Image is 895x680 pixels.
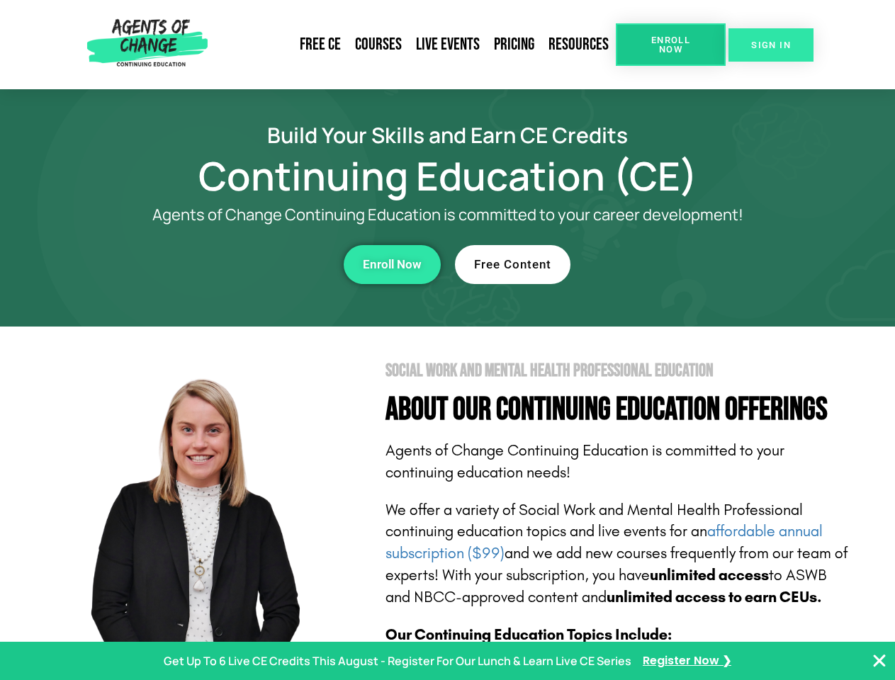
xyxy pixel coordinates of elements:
a: Pricing [487,28,541,61]
span: Enroll Now [363,259,422,271]
a: Free Content [455,245,570,284]
span: Free Content [474,259,551,271]
a: Live Events [409,28,487,61]
h4: About Our Continuing Education Offerings [385,394,852,426]
h1: Continuing Education (CE) [44,159,852,192]
nav: Menu [213,28,616,61]
button: Close Banner [871,652,888,669]
b: Our Continuing Education Topics Include: [385,625,672,644]
p: Agents of Change Continuing Education is committed to your career development! [101,206,795,224]
a: Free CE [293,28,348,61]
a: Courses [348,28,409,61]
h2: Social Work and Mental Health Professional Education [385,362,852,380]
span: SIGN IN [751,40,791,50]
span: Enroll Now [638,35,703,54]
b: unlimited access [650,566,769,584]
a: Resources [541,28,616,61]
p: We offer a variety of Social Work and Mental Health Professional continuing education topics and ... [385,499,852,608]
a: SIGN IN [728,28,814,62]
a: Enroll Now [344,245,441,284]
p: Get Up To 6 Live CE Credits This August - Register For Our Lunch & Learn Live CE Series [164,651,631,671]
b: unlimited access to earn CEUs. [607,588,822,606]
a: Register Now ❯ [643,651,731,671]
a: Enroll Now [616,23,726,66]
h2: Build Your Skills and Earn CE Credits [44,125,852,145]
span: Agents of Change Continuing Education is committed to your continuing education needs! [385,441,784,482]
